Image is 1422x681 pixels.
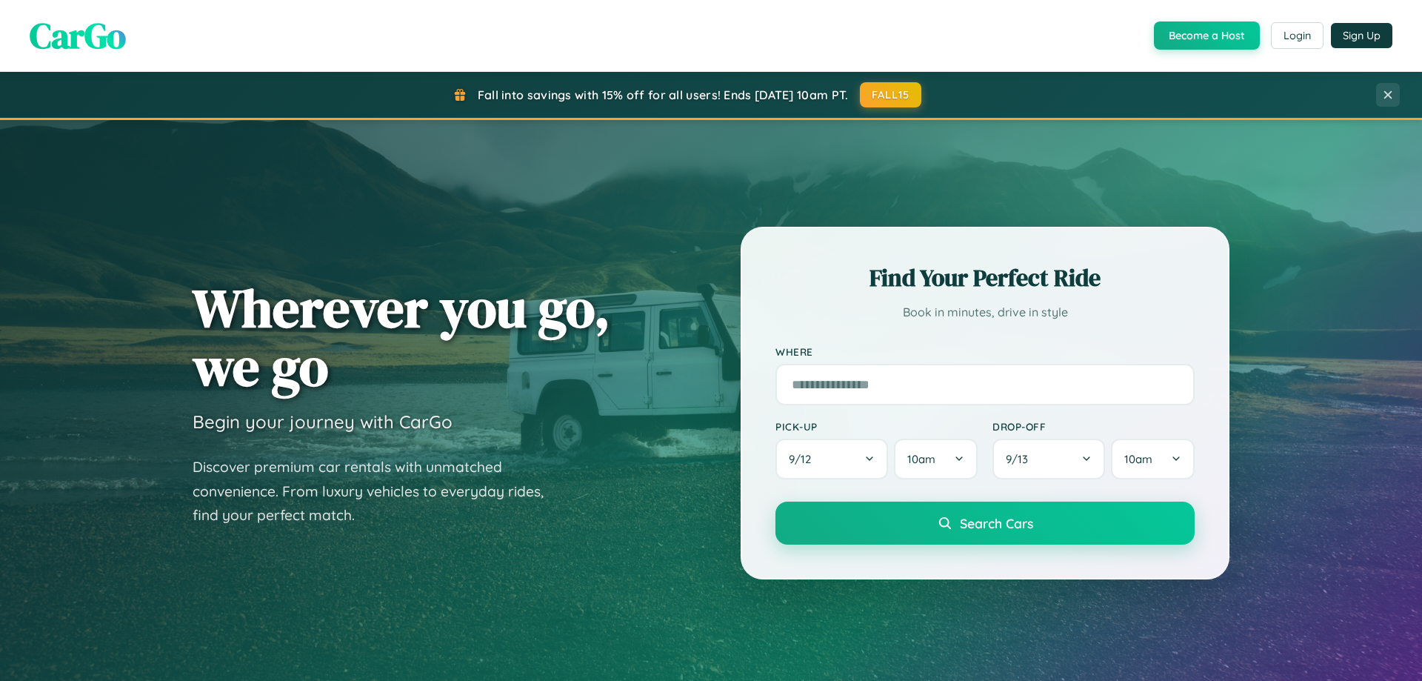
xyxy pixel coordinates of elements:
[30,11,126,60] span: CarGo
[960,515,1033,531] span: Search Cars
[992,420,1195,433] label: Drop-off
[775,262,1195,294] h2: Find Your Perfect Ride
[789,452,818,466] span: 9 / 12
[860,82,922,107] button: FALL15
[1331,23,1392,48] button: Sign Up
[193,411,453,433] h3: Begin your journey with CarGo
[775,439,888,479] button: 9/12
[775,345,1195,358] label: Where
[775,502,1195,545] button: Search Cars
[894,439,978,479] button: 10am
[1124,452,1152,466] span: 10am
[1111,439,1195,479] button: 10am
[1271,22,1323,49] button: Login
[193,455,563,528] p: Discover premium car rentals with unmatched convenience. From luxury vehicles to everyday rides, ...
[193,279,610,396] h1: Wherever you go, we go
[1006,452,1035,466] span: 9 / 13
[775,302,1195,323] p: Book in minutes, drive in style
[775,420,978,433] label: Pick-up
[1154,21,1260,50] button: Become a Host
[478,87,849,102] span: Fall into savings with 15% off for all users! Ends [DATE] 10am PT.
[907,452,935,466] span: 10am
[992,439,1105,479] button: 9/13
